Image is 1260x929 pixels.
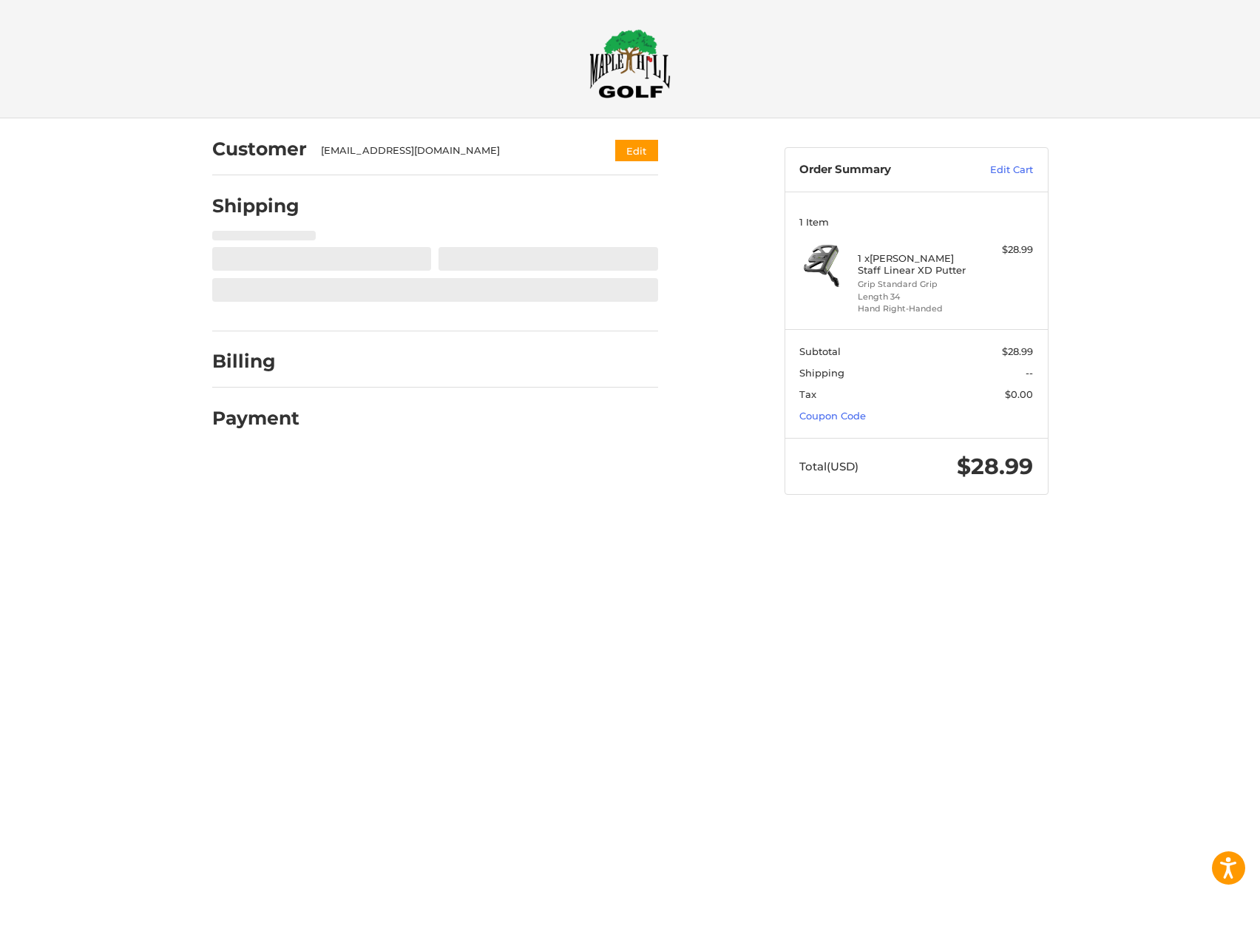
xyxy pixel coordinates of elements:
[799,410,866,422] a: Coupon Code
[321,143,586,158] div: [EMAIL_ADDRESS][DOMAIN_NAME]
[212,195,299,217] h2: Shipping
[799,459,858,473] span: Total (USD)
[799,388,816,400] span: Tax
[1005,388,1033,400] span: $0.00
[799,345,841,357] span: Subtotal
[958,163,1033,178] a: Edit Cart
[957,453,1033,480] span: $28.99
[212,407,299,430] h2: Payment
[212,138,307,161] h2: Customer
[799,163,958,178] h3: Order Summary
[589,29,671,98] img: Maple Hill Golf
[799,367,844,379] span: Shipping
[858,303,971,315] li: Hand Right-Handed
[975,243,1033,257] div: $28.99
[212,350,299,373] h2: Billing
[1026,367,1033,379] span: --
[858,291,971,303] li: Length 34
[799,216,1033,228] h3: 1 Item
[615,140,658,161] button: Edit
[1002,345,1033,357] span: $28.99
[858,252,971,277] h4: 1 x [PERSON_NAME] Staff Linear XD Putter
[858,278,971,291] li: Grip Standard Grip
